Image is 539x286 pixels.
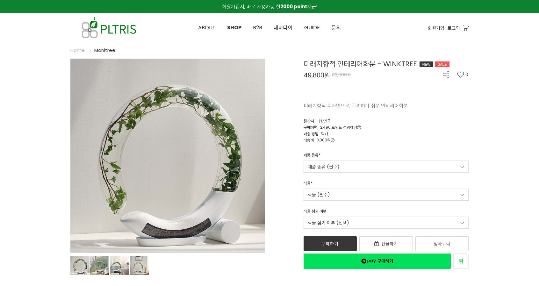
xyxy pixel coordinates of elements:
a: SHOP [221,13,247,42]
span: 구매혜택 [304,125,318,130]
a: Home [70,47,85,54]
button: 0 [457,71,469,78]
span: 배송 방법 [304,131,319,136]
span: 네버다이 [274,24,293,31]
div: 식물 심기 여부 [304,208,327,217]
a: ABOUT [192,13,221,42]
a: 새창 [304,254,451,269]
span: 회원가입시, 바로 사용가능 한 지급! [222,3,317,10]
p: 미래지향적 디자인으로, 관리하기 쉬운 인테리어화분 [304,102,469,110]
a: 식물 심기 여부 (선택) [304,217,469,229]
a: 선물하기 [359,236,413,251]
span: 3,000원 [317,137,334,143]
span: 배송비 [304,137,314,143]
a: 회원가입 [428,25,444,32]
a: GUIDE [298,13,326,42]
span: 선물하기 [381,240,398,247]
span: 택배 [321,131,328,136]
a: 로그인 [448,25,460,32]
a: Monitree [94,47,115,54]
span: B2B [253,24,262,31]
a: 네버다이 [268,13,298,42]
span: 83,000원 [332,72,351,78]
span: 49,800원 [304,72,330,78]
a: 구매하기 [304,236,357,251]
span: 0 [465,71,469,78]
span: GUIDE [304,24,320,31]
a: 문의 [326,13,347,42]
span: 원산지 [304,118,314,124]
a: 제품 종류 (필수) [304,161,469,173]
span: 대한민국 [317,118,331,124]
span: 2,490 포인트 적립예정 [320,125,361,130]
span: SHOP [227,24,241,31]
span: 문의 [331,24,341,31]
a: 장바구니 [415,236,469,251]
a: 새창 [453,254,469,269]
div: 식물 [304,180,313,189]
a: 식물 (필수) [304,189,469,201]
span: ABOUT [198,24,216,31]
div: SALE [435,61,449,67]
div: 미래지향적 인테리어화분 - WINKTREE [304,59,469,69]
a: B2B [247,13,268,42]
div: NEW [420,61,434,67]
strong: 2000 point [280,3,307,10]
div: 제품 종류 [304,152,320,161]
